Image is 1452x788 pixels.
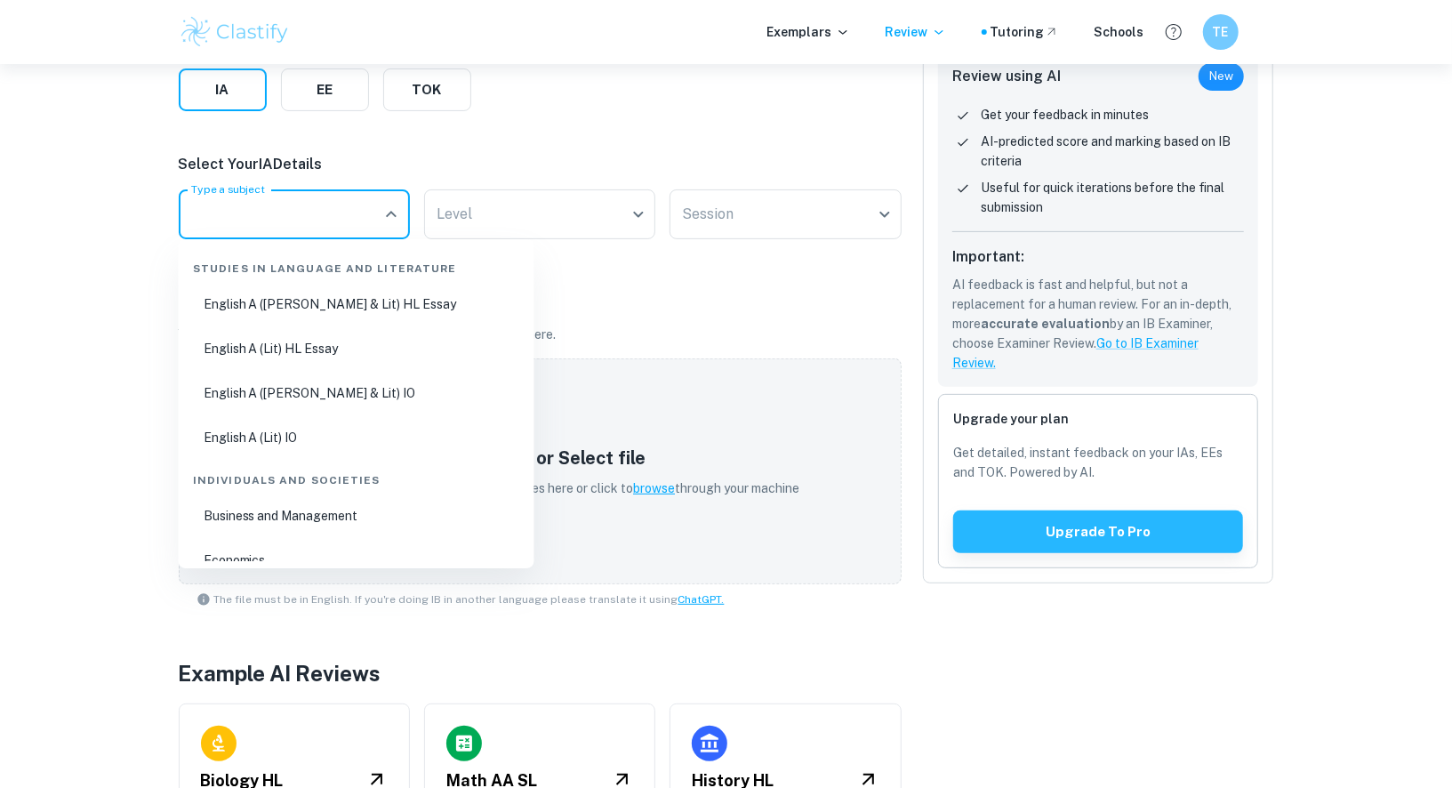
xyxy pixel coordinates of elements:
p: Drop files here or click to through your machine [490,478,799,498]
h4: Example AI Reviews [179,657,902,689]
img: Clastify logo [179,14,292,50]
li: English A ([PERSON_NAME] & Lit) HL Essay [186,284,527,325]
button: Upgrade to pro [953,511,1244,553]
p: Get detailed, instant feedback on your IAs, EEs and TOK. Powered by AI. [953,443,1244,482]
button: TOK [383,68,471,111]
h6: Review using AI [952,66,1061,87]
h5: Drop or Select file [490,445,799,471]
p: Upload Your IA File [179,289,902,310]
h6: Upgrade your plan [953,409,1244,429]
button: Help and Feedback [1159,17,1189,47]
div: Individuals and Societies [186,458,527,495]
button: EE [281,68,369,111]
h6: TE [1210,22,1231,42]
p: Select Your IA Details [179,154,902,175]
h6: Important: [952,246,1245,268]
a: Tutoring [991,22,1059,42]
li: English A ([PERSON_NAME] & Lit) IO [186,373,527,414]
span: New [1199,68,1244,85]
a: Schools [1095,22,1144,42]
p: AI-predicted score and marking based on IB criteria [981,132,1245,171]
span: browse [633,481,675,495]
p: Exemplars [767,22,850,42]
p: Get your feedback in minutes [981,105,1149,125]
button: IA [179,68,267,111]
li: English A (Lit) HL Essay [186,328,527,369]
button: TE [1203,14,1239,50]
b: accurate evaluation [981,317,1110,331]
li: English A (Lit) IO [186,417,527,458]
li: Business and Management [186,495,527,536]
p: Review [886,22,946,42]
a: ChatGPT. [678,593,725,606]
button: Close [379,202,404,227]
li: Economics [186,540,527,581]
p: Your file will be kept private. We won't share or upload it anywhere. [179,325,902,344]
div: Studies in Language and Literature [186,246,527,284]
label: Type a subject [191,181,265,197]
p: AI feedback is fast and helpful, but not a replacement for a human review. For an in-depth, more ... [952,275,1245,373]
span: The file must be in English. If you're doing IB in another language please translate it using [214,591,725,607]
p: Useful for quick iterations before the final submission [981,178,1245,217]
